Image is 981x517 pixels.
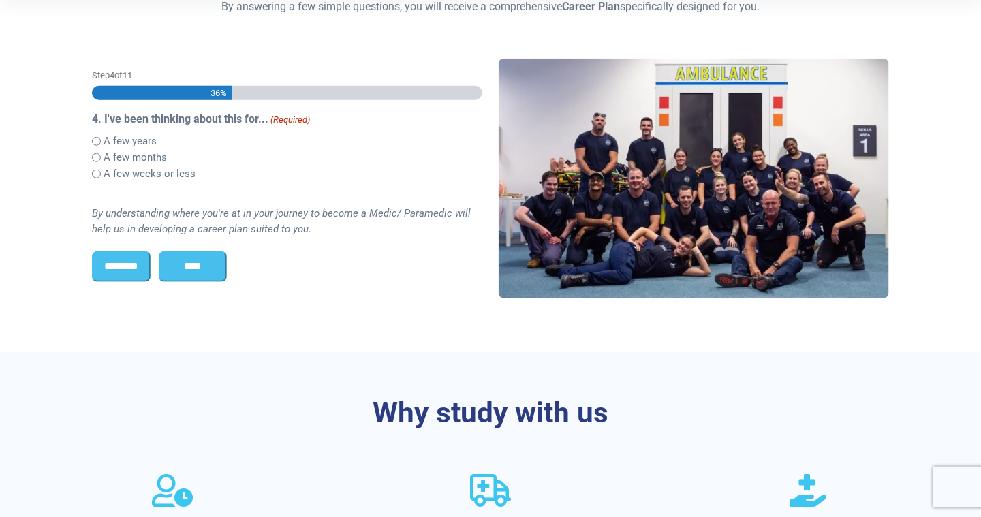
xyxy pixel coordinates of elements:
span: 4 [110,70,114,80]
label: A few months [104,150,167,166]
label: A few weeks or less [104,166,196,182]
legend: 4. I've been thinking about this for... [92,111,482,127]
span: (Required) [270,113,311,127]
label: A few years [104,134,157,149]
p: Step of [92,69,482,82]
span: 11 [123,70,132,80]
span: 36% [209,86,227,100]
h3: Why study with us [92,396,889,430]
i: By understanding where you're at in your journey to become a Medic/ Paramedic will help us in dev... [92,207,471,235]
